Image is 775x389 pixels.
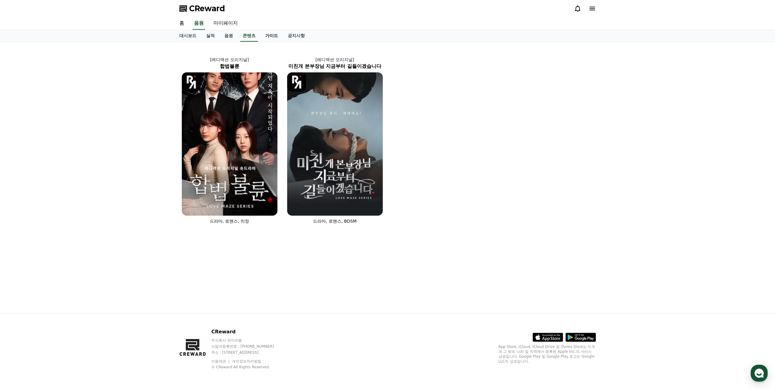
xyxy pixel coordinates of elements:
[211,328,286,335] p: CReward
[177,57,282,63] p: [레디액션 오리지널]
[179,4,225,13] a: CReward
[211,359,231,363] a: 이용약관
[287,72,383,216] img: 미친개 본부장님 지금부터 길들이겠습니다
[211,365,286,370] p: © CReward All Rights Reserved.
[232,359,261,363] a: 개인정보처리방침
[211,350,286,355] p: 주소 : [STREET_ADDRESS]
[79,193,117,208] a: 설정
[240,30,258,42] a: 콘텐츠
[189,4,225,13] span: CReward
[19,202,23,207] span: 홈
[211,338,286,343] p: 주식회사 와이피랩
[201,30,220,42] a: 실적
[211,344,286,349] p: 사업자등록번호 : [PHONE_NUMBER]
[177,52,282,229] a: [레디액션 오리지널] 합법불륜 합법불륜 [object Object] Logo 드라마, 로맨스, 치정
[220,30,238,42] a: 음원
[40,193,79,208] a: 대화
[2,193,40,208] a: 홈
[313,219,357,224] span: 드라마, 로맨스, BDSM
[177,63,282,70] h2: 합법불륜
[209,17,243,30] a: 마이페이지
[260,30,283,42] a: 가이드
[56,202,63,207] span: 대화
[283,30,310,42] a: 공지사항
[210,219,249,224] span: 드라마, 로맨스, 치정
[282,57,388,63] p: [레디액션 오리지널]
[193,17,205,30] a: 음원
[498,344,596,364] p: App Store, iCloud, iCloud Drive 및 iTunes Store는 미국과 그 밖의 나라 및 지역에서 등록된 Apple Inc.의 서비스 상표입니다. Goo...
[94,202,101,207] span: 설정
[182,72,277,216] img: 합법불륜
[282,52,388,229] a: [레디액션 오리지널] 미친개 본부장님 지금부터 길들이겠습니다 미친개 본부장님 지금부터 길들이겠습니다 [object Object] Logo 드라마, 로맨스, BDSM
[174,30,201,42] a: 대시보드
[287,72,306,92] img: [object Object] Logo
[174,17,189,30] a: 홈
[182,72,201,92] img: [object Object] Logo
[282,63,388,70] h2: 미친개 본부장님 지금부터 길들이겠습니다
